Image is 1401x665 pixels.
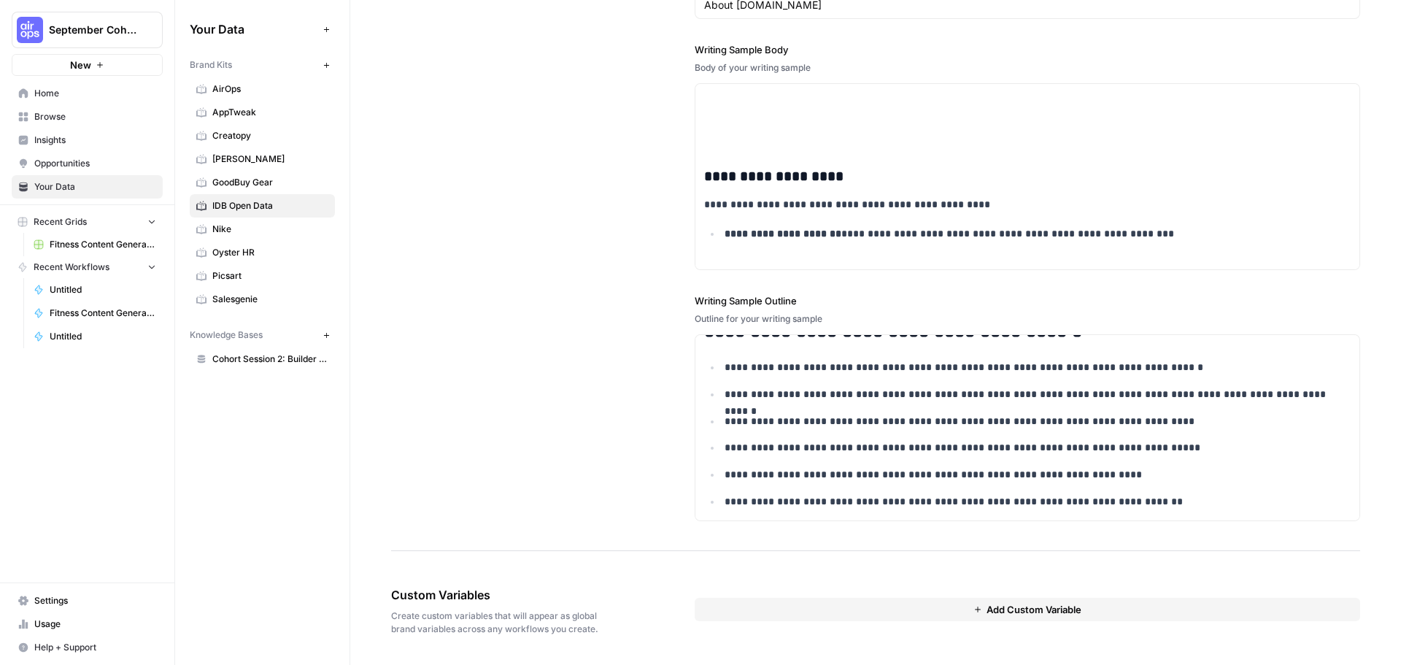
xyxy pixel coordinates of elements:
[190,147,335,171] a: [PERSON_NAME]
[190,288,335,311] a: Salesgenie
[391,586,613,604] span: Custom Variables
[34,641,156,654] span: Help + Support
[212,223,328,236] span: Nike
[212,176,328,189] span: GoodBuy Gear
[212,153,328,166] span: [PERSON_NAME]
[34,180,156,193] span: Your Data
[190,124,335,147] a: Creatopy
[12,152,163,175] a: Opportunities
[12,612,163,636] a: Usage
[190,218,335,241] a: Nike
[190,20,317,38] span: Your Data
[27,301,163,325] a: Fitness Content Generator - [PERSON_NAME]
[190,77,335,101] a: AirOps
[34,215,87,228] span: Recent Grids
[27,325,163,348] a: Untitled
[34,87,156,100] span: Home
[50,307,156,320] span: Fitness Content Generator - [PERSON_NAME]
[12,211,163,233] button: Recent Grids
[695,61,1360,74] div: Body of your writing sample
[695,598,1360,621] button: Add Custom Variable
[34,110,156,123] span: Browse
[50,283,156,296] span: Untitled
[695,312,1360,326] div: Outline for your writing sample
[12,105,163,128] a: Browse
[212,269,328,282] span: Picsart
[50,238,156,251] span: Fitness Content Generator ([PERSON_NAME])
[12,175,163,199] a: Your Data
[987,602,1081,617] span: Add Custom Variable
[49,23,137,37] span: September Cohort
[12,82,163,105] a: Home
[190,171,335,194] a: GoodBuy Gear
[70,58,91,72] span: New
[212,82,328,96] span: AirOps
[27,278,163,301] a: Untitled
[391,610,613,636] span: Create custom variables that will appear as global brand variables across any workflows you create.
[212,106,328,119] span: AppTweak
[212,293,328,306] span: Salesgenie
[212,246,328,259] span: Oyster HR
[190,194,335,218] a: IDB Open Data
[12,589,163,612] a: Settings
[34,134,156,147] span: Insights
[190,101,335,124] a: AppTweak
[17,17,43,43] img: September Cohort Logo
[190,328,263,342] span: Knowledge Bases
[695,42,1360,57] label: Writing Sample Body
[695,293,1360,308] label: Writing Sample Outline
[212,129,328,142] span: Creatopy
[34,261,109,274] span: Recent Workflows
[12,256,163,278] button: Recent Workflows
[190,58,232,72] span: Brand Kits
[27,233,163,256] a: Fitness Content Generator ([PERSON_NAME])
[12,636,163,659] button: Help + Support
[212,199,328,212] span: IDB Open Data
[34,618,156,631] span: Usage
[34,157,156,170] span: Opportunities
[34,594,156,607] span: Settings
[212,353,328,366] span: Cohort Session 2: Builder Exercise
[190,347,335,371] a: Cohort Session 2: Builder Exercise
[190,241,335,264] a: Oyster HR
[12,12,163,48] button: Workspace: September Cohort
[50,330,156,343] span: Untitled
[190,264,335,288] a: Picsart
[12,128,163,152] a: Insights
[12,54,163,76] button: New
